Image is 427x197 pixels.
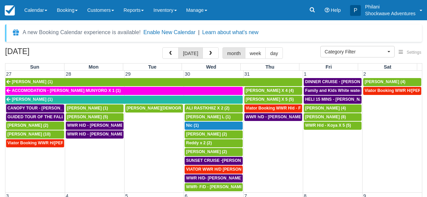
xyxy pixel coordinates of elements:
[246,115,315,119] span: WWR h/D - [PERSON_NAME] X2 (2)
[326,64,332,70] span: Fri
[12,79,53,84] span: [PERSON_NAME] (1)
[395,48,425,57] button: Settings
[244,104,302,113] a: Viator Booking WWR H/d - Froger Julien X1 (1)
[305,97,382,102] span: HELI 15 MINS - [PERSON_NAME] X4 (4)
[30,64,39,70] span: Sun
[305,79,389,84] span: DINNER CRUISE - [PERSON_NAME] X4 (4)
[88,64,99,70] span: Mon
[198,29,199,35] span: |
[246,97,294,102] span: [PERSON_NAME] X 5 (5)
[125,104,183,113] a: [PERSON_NAME][DEMOGRAPHIC_DATA] (6)
[23,28,141,36] div: A new Booking Calendar experience is available!
[184,71,191,77] span: 30
[265,47,283,59] button: day
[365,79,405,84] span: [PERSON_NAME] (4)
[185,122,242,130] a: Nic (1)
[186,158,269,163] span: SUNSET CRUISE -[PERSON_NAME] X2 (2)
[12,97,53,102] span: [PERSON_NAME] (1)
[148,64,157,70] span: Tue
[7,106,88,110] span: CANOPY TOUR - [PERSON_NAME] X5 (5)
[7,115,118,119] span: GUIDED TOUR OF THE FALLS - [PERSON_NAME] X 5 (5)
[222,47,245,59] button: month
[186,149,227,154] span: [PERSON_NAME] (2)
[66,104,124,113] a: [PERSON_NAME] (1)
[5,78,302,86] a: [PERSON_NAME] (1)
[186,123,198,128] span: Nic (1)
[127,106,215,110] span: [PERSON_NAME][DEMOGRAPHIC_DATA] (6)
[305,123,351,128] span: WWR H/d - Koya X 5 (5)
[5,71,12,77] span: 27
[185,174,242,182] a: WWR H/D- [PERSON_NAME] X2 (2)
[66,130,124,139] a: WWR H/D - [PERSON_NAME] X5 (5)
[186,132,227,137] span: [PERSON_NAME] (2)
[305,115,346,119] span: [PERSON_NAME] (8)
[363,71,367,77] span: 2
[185,166,242,174] a: VIATOR WWR H/D [PERSON_NAME] 4 (4)
[185,130,242,139] a: [PERSON_NAME] (2)
[178,47,203,59] button: [DATE]
[185,148,242,156] a: [PERSON_NAME] (2)
[186,106,229,110] span: ALI RASTKHIIZ X 2 (2)
[67,132,137,137] span: WWR H/D - [PERSON_NAME] X5 (5)
[304,87,362,95] a: Family and Kids White water Rafting - [PERSON_NAME] X4 (4)
[244,113,302,121] a: WWR h/D - [PERSON_NAME] X2 (2)
[304,96,362,104] a: HELI 15 MINS - [PERSON_NAME] X4 (4)
[320,46,395,57] button: Category Filter
[331,7,341,13] span: Help
[5,87,243,95] a: ACCOMODATION - [PERSON_NAME] MUNYORO X 1 (1)
[67,106,108,110] span: [PERSON_NAME] (1)
[186,115,231,119] span: [PERSON_NAME] L (1)
[5,96,243,104] a: [PERSON_NAME] (1)
[265,64,274,70] span: Thu
[7,123,48,128] span: [PERSON_NAME] (2)
[206,64,216,70] span: Wed
[303,71,307,77] span: 1
[363,78,421,86] a: [PERSON_NAME] (4)
[6,130,64,139] a: [PERSON_NAME] (10)
[6,139,64,147] a: Viator Booking WWR H/[PERSON_NAME] [PERSON_NAME][GEOGRAPHIC_DATA] (1)
[304,122,362,130] a: WWR H/d - Koya X 5 (5)
[12,88,121,93] span: ACCOMODATION - [PERSON_NAME] MUNYORO X 1 (1)
[185,157,242,165] a: SUNSET CRUISE -[PERSON_NAME] X2 (2)
[202,29,259,35] a: Learn about what's new
[246,106,337,110] span: Viator Booking WWR H/d - Froger Julien X1 (1)
[67,123,137,128] span: WWR H/D - [PERSON_NAME] X1 (1)
[185,139,242,147] a: Reddy x 2 (2)
[384,64,391,70] span: Sat
[363,87,421,95] a: Viator Booking WWR H/[PERSON_NAME] 4 (4)
[6,104,64,113] a: CANOPY TOUR - [PERSON_NAME] X5 (5)
[185,113,242,121] a: [PERSON_NAME] L (1)
[67,115,108,119] span: [PERSON_NAME] (5)
[325,48,386,55] span: Category Filter
[245,47,266,59] button: week
[246,88,294,93] span: [PERSON_NAME] X 4 (4)
[244,87,302,95] a: [PERSON_NAME] X 4 (4)
[304,78,362,86] a: DINNER CRUISE - [PERSON_NAME] X4 (4)
[186,141,212,145] span: Reddy x 2 (2)
[407,50,421,55] span: Settings
[66,113,124,121] a: [PERSON_NAME] (5)
[6,113,64,121] a: GUIDED TOUR OF THE FALLS - [PERSON_NAME] X 5 (5)
[325,8,329,13] i: Help
[7,141,175,145] span: Viator Booking WWR H/[PERSON_NAME] [PERSON_NAME][GEOGRAPHIC_DATA] (1)
[186,184,257,189] span: WWR- F/D - [PERSON_NAME] X1 (1)
[305,106,346,110] span: [PERSON_NAME] (4)
[125,71,131,77] span: 29
[185,104,242,113] a: ALI RASTKHIIZ X 2 (2)
[304,113,362,121] a: [PERSON_NAME] (8)
[66,122,124,130] a: WWR H/D - [PERSON_NAME] X1 (1)
[186,167,267,172] span: VIATOR WWR H/D [PERSON_NAME] 4 (4)
[5,47,90,60] h2: [DATE]
[6,122,64,130] a: [PERSON_NAME] (2)
[143,29,195,36] button: Enable New Calendar
[350,5,361,16] div: P
[244,96,302,104] a: [PERSON_NAME] X 5 (5)
[304,104,362,113] a: [PERSON_NAME] (4)
[7,132,51,137] span: [PERSON_NAME] (10)
[244,71,250,77] span: 31
[65,71,72,77] span: 28
[185,183,242,191] a: WWR- F/D - [PERSON_NAME] X1 (1)
[365,3,416,10] p: Philani
[186,176,255,180] span: WWR H/D- [PERSON_NAME] X2 (2)
[5,5,15,16] img: checkfront-main-nav-mini-logo.png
